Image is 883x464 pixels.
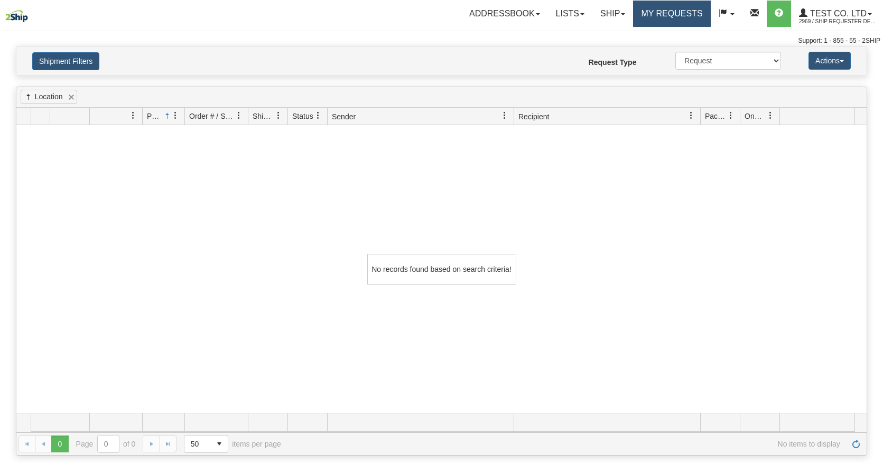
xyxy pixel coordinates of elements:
span: No items to display [296,440,840,448]
a: Sender filter column settings [496,107,514,125]
img: logo2969.jpg [3,3,30,30]
a: Recipient [518,108,692,125]
span: Test Co. Ltd [807,9,867,18]
a: PersonalShipment filter column settings [124,107,142,125]
a: Addressbook [461,1,548,27]
button: Actions [808,52,851,70]
a: Location [24,91,63,102]
div: No records found based on search criteria! [367,254,516,285]
span: (sorted ascending) [24,93,33,101]
span: Page of 0 [76,435,136,453]
span: 2969 / Ship Requester Demo [799,16,878,27]
a: Ship Request filter column settings [269,107,287,125]
a: Packages filter column settings [722,107,740,125]
a: OnHold Status filter column settings [761,107,779,125]
span: 50 [191,439,205,449]
span: OnHold Status [745,111,767,121]
span: select [211,435,228,452]
a: Order # / Ship Request # filter column settings [230,107,248,125]
iframe: chat widget [859,178,882,286]
a: Remove grouping by Location field [67,93,76,101]
a: Recipient filter column settings [682,107,700,125]
span: items per page [184,435,281,453]
span: My Requests [641,9,702,18]
button: Shipment Filters [32,52,99,70]
a: Test Co. Ltd 2969 / Ship Requester Demo [791,1,880,27]
a: My Requests [633,1,710,27]
span: Status [292,111,313,121]
span: Page sizes drop down [184,435,228,453]
a: Status filter column settings [309,107,327,125]
span: Page 0 [51,435,68,452]
span: Packages [705,111,727,121]
a: Refresh [848,435,865,452]
label: Request Type [589,57,637,68]
div: grid grouping header [16,87,867,108]
a: Sender [332,108,505,125]
a: Position filter column settings [166,107,184,125]
a: Ship [592,1,633,27]
span: Order # / Ship Request # [189,111,235,121]
span: Position [147,111,163,121]
a: Lists [548,1,592,27]
span: Ship Request [253,111,275,121]
div: Support: 1 - 855 - 55 - 2SHIP [3,36,880,45]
